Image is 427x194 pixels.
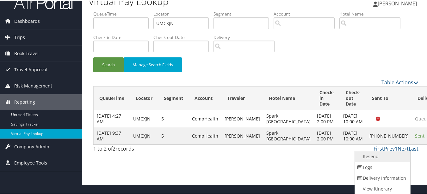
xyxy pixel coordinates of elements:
a: Delivery Information [355,172,409,183]
a: Last [409,145,418,152]
label: Segment [213,10,274,16]
span: 2 [113,145,115,152]
label: Delivery [213,34,279,40]
td: [PHONE_NUMBER] [366,127,412,144]
a: Table Actions [381,78,418,85]
label: Check-out Date [153,34,213,40]
td: UMCXJN [130,110,158,127]
span: Travel Approval [14,61,47,77]
span: Dashboards [14,13,40,29]
td: [DATE] 4:27 AM [94,110,130,127]
th: Locator: activate to sort column ascending [130,86,158,110]
label: Locator [153,10,213,16]
td: UMCXJN [130,127,158,144]
label: QueueTime [93,10,153,16]
span: Sent [415,132,424,138]
th: Account: activate to sort column ascending [189,86,221,110]
span: Reporting [14,94,35,109]
td: [PERSON_NAME] [221,127,263,144]
a: Logs [355,161,409,172]
td: [DATE] 9:37 AM [94,127,130,144]
a: First [374,145,384,152]
td: [DATE] 2:00 PM [314,110,340,127]
td: Spark [GEOGRAPHIC_DATA] [263,127,314,144]
div: 1 to 2 of records [93,144,168,155]
a: Prev [384,145,395,152]
span: Risk Management [14,77,52,93]
th: Check-in Date: activate to sort column ascending [314,86,340,110]
td: [PERSON_NAME] [221,110,263,127]
th: Hotel Name: activate to sort column ascending [263,86,314,110]
span: Trips [14,29,25,45]
th: Check-out Date: activate to sort column ascending [340,86,366,110]
button: Search [93,57,124,72]
span: Company Admin [14,138,49,154]
th: Traveler: activate to sort column descending [221,86,263,110]
td: 5 [158,127,189,144]
th: Segment: activate to sort column ascending [158,86,189,110]
a: 1 [395,145,398,152]
td: 5 [158,110,189,127]
label: Hotel Name [339,10,405,16]
label: Check-in Date [93,34,153,40]
td: [DATE] 10:00 AM [340,110,366,127]
a: Resend [355,151,409,161]
td: [DATE] 2:00 PM [314,127,340,144]
th: Sent To: activate to sort column ascending [366,86,412,110]
a: View Itinerary [355,183,409,194]
td: [DATE] 10:00 AM [340,127,366,144]
th: QueueTime: activate to sort column ascending [94,86,130,110]
span: Employee Tools [14,154,47,170]
button: Manage Search Fields [124,57,182,72]
td: CompHealth [189,127,221,144]
label: Account [274,10,339,16]
a: Next [398,145,409,152]
span: Book Travel [14,45,39,61]
td: Spark [GEOGRAPHIC_DATA] [263,110,314,127]
td: CompHealth [189,110,221,127]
